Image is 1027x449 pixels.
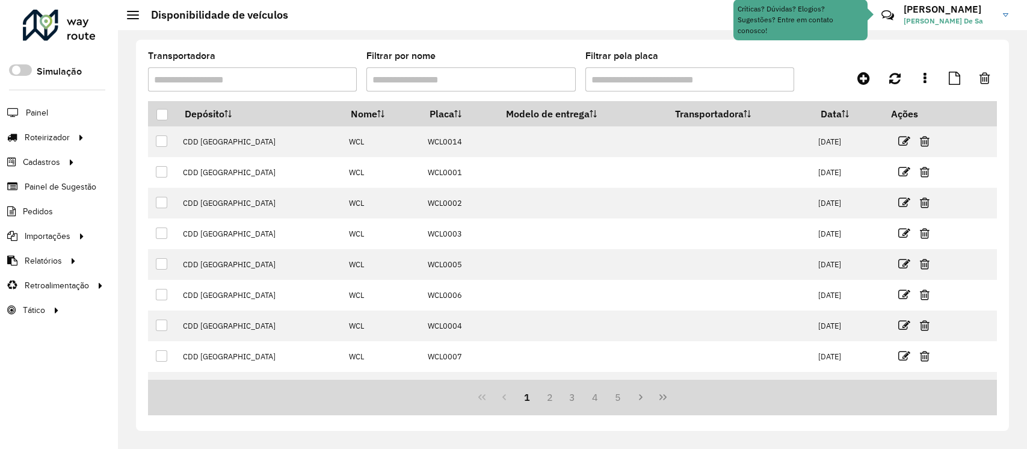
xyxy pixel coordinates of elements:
[176,372,342,403] td: CDD [GEOGRAPHIC_DATA]
[812,341,883,372] td: [DATE]
[920,194,930,211] a: Excluir
[812,126,883,157] td: [DATE]
[421,311,498,341] td: WCL0004
[584,386,606,409] button: 4
[920,225,930,241] a: Excluir
[25,230,70,243] span: Importações
[139,8,288,22] h2: Disponibilidade de veículos
[421,341,498,372] td: WCL0007
[898,256,910,272] a: Editar
[629,386,652,409] button: Next Page
[342,372,421,403] td: WCL
[812,101,883,126] th: Data
[148,49,215,63] label: Transportadora
[342,188,421,218] td: WCL
[25,131,70,144] span: Roteirizador
[898,286,910,303] a: Editar
[920,256,930,272] a: Excluir
[176,101,342,126] th: Depósito
[25,279,89,292] span: Retroalimentação
[342,280,421,311] td: WCL
[812,218,883,249] td: [DATE]
[920,286,930,303] a: Excluir
[898,133,910,149] a: Editar
[23,205,53,218] span: Pedidos
[176,311,342,341] td: CDD [GEOGRAPHIC_DATA]
[23,156,60,169] span: Cadastros
[342,311,421,341] td: WCL
[342,249,421,280] td: WCL
[176,249,342,280] td: CDD [GEOGRAPHIC_DATA]
[904,4,994,15] h3: [PERSON_NAME]
[25,255,62,267] span: Relatórios
[366,49,436,63] label: Filtrar por nome
[898,379,910,395] a: Editar
[342,126,421,157] td: WCL
[812,311,883,341] td: [DATE]
[883,101,955,126] th: Ações
[421,188,498,218] td: WCL0002
[898,225,910,241] a: Editar
[176,157,342,188] td: CDD [GEOGRAPHIC_DATA]
[812,188,883,218] td: [DATE]
[606,386,629,409] button: 5
[920,348,930,364] a: Excluir
[904,16,994,26] span: [PERSON_NAME] De Sa
[176,341,342,372] td: CDD [GEOGRAPHIC_DATA]
[585,49,658,63] label: Filtrar pela placa
[342,101,421,126] th: Nome
[875,2,901,28] a: Contato Rápido
[176,280,342,311] td: CDD [GEOGRAPHIC_DATA]
[898,164,910,180] a: Editar
[812,372,883,403] td: [DATE]
[26,107,48,119] span: Painel
[176,188,342,218] td: CDD [GEOGRAPHIC_DATA]
[561,386,584,409] button: 3
[920,379,930,395] a: Excluir
[421,157,498,188] td: WCL0001
[342,341,421,372] td: WCL
[812,249,883,280] td: [DATE]
[920,133,930,149] a: Excluir
[538,386,561,409] button: 2
[25,181,96,193] span: Painel de Sugestão
[812,157,883,188] td: [DATE]
[23,304,45,317] span: Tático
[37,64,82,79] label: Simulação
[812,280,883,311] td: [DATE]
[421,280,498,311] td: WCL0006
[920,317,930,333] a: Excluir
[920,164,930,180] a: Excluir
[421,372,498,403] td: WCL0015
[421,249,498,280] td: WCL0005
[421,126,498,157] td: WCL0014
[898,317,910,333] a: Editar
[667,101,812,126] th: Transportadora
[516,386,538,409] button: 1
[342,157,421,188] td: WCL
[342,218,421,249] td: WCL
[898,348,910,364] a: Editar
[421,101,498,126] th: Placa
[498,101,667,126] th: Modelo de entrega
[898,194,910,211] a: Editar
[421,218,498,249] td: WCL0003
[176,218,342,249] td: CDD [GEOGRAPHIC_DATA]
[652,386,674,409] button: Last Page
[176,126,342,157] td: CDD [GEOGRAPHIC_DATA]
